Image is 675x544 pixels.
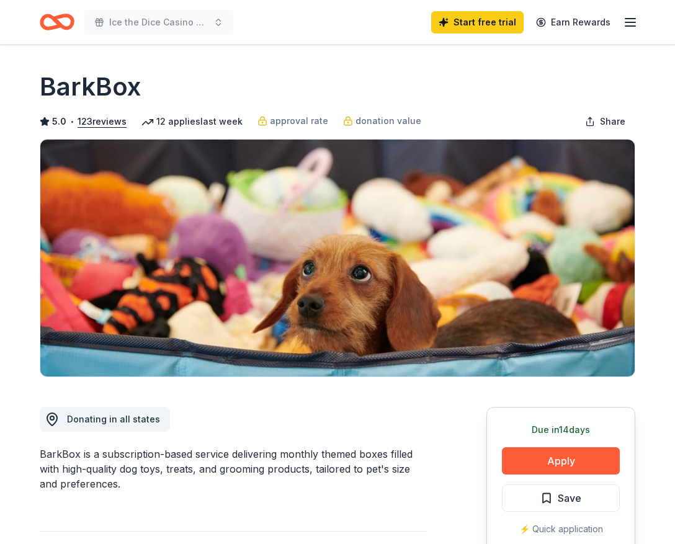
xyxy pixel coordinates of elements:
a: Home [40,7,74,37]
a: donation value [343,114,421,128]
a: Start free trial [431,11,524,33]
div: Due in 14 days [502,422,620,437]
span: Share [600,114,625,129]
button: Ice the Dice Casino Night [84,10,233,35]
img: Image for BarkBox [40,140,635,377]
button: Apply [502,447,620,475]
div: ⚡️ Quick application [502,522,620,537]
a: approval rate [257,114,328,128]
span: approval rate [270,114,328,128]
span: donation value [355,114,421,128]
h1: BarkBox [40,69,141,104]
span: Donating in all states [67,414,160,424]
span: Save [558,490,581,506]
button: 123reviews [78,114,127,129]
span: 5.0 [52,114,66,129]
div: 12 applies last week [141,114,243,129]
span: • [70,117,74,127]
div: BarkBox is a subscription-based service delivering monthly themed boxes filled with high-quality ... [40,447,427,491]
a: Earn Rewards [529,11,618,33]
button: Save [502,484,620,512]
span: Ice the Dice Casino Night [109,15,208,30]
button: Share [575,109,635,134]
